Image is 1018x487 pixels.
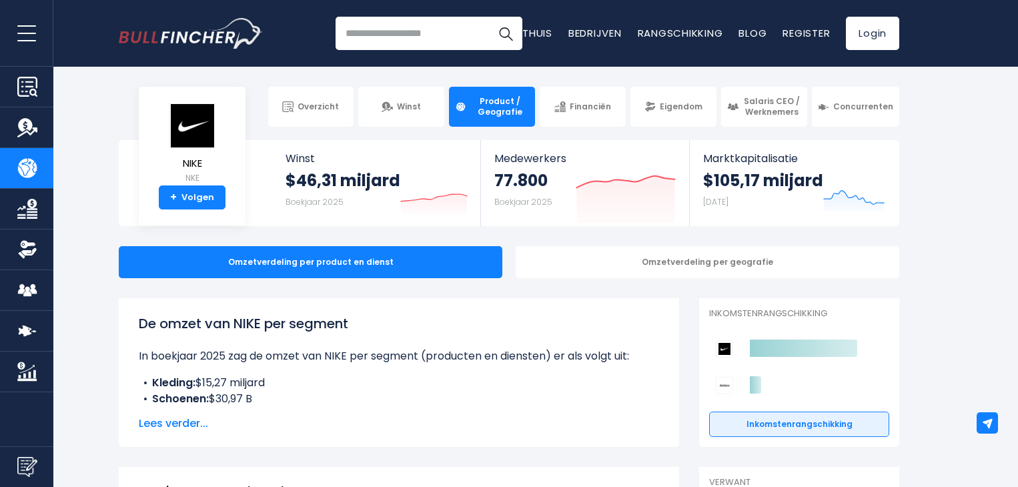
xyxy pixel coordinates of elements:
[183,156,202,170] font: NIKE
[170,189,177,205] font: +
[286,151,315,166] font: Winst
[716,377,733,394] img: Logo van concurrenten van Deckers Outdoor Corporation
[859,26,887,40] font: Login
[358,87,444,127] a: Winst
[494,196,552,207] font: Boekjaar 2025
[783,26,830,40] a: Register
[168,103,216,186] a: NIKE NKE
[630,87,716,127] a: Eigendom
[152,375,195,390] font: Kleding:
[139,416,208,431] font: Lees verder...
[195,375,265,390] font: $15,27 miljard
[478,95,522,117] font: Product / Geografie
[660,101,702,112] font: Eigendom
[489,17,522,50] button: Zoekopdracht
[716,340,733,358] img: NIKE-concurrentenlogo
[139,348,629,364] font: In boekjaar 2025 zag de omzet van NIKE per segment (producten en diensten) er als volgt uit:
[159,185,225,209] a: +Volgen
[185,172,199,183] font: NKE
[286,169,400,191] font: $46,31 miljard
[449,87,535,127] a: Product / Geografie
[568,26,622,40] a: Bedrijven
[494,151,566,166] font: Medewerkers
[272,140,481,226] a: Winst $46,31 miljard Boekjaar 2025
[481,140,688,226] a: Medewerkers 77.800 Boekjaar 2025
[298,101,339,112] font: Overzicht
[721,87,807,127] a: Salaris CEO / Werknemers
[833,101,893,112] font: Concurrenten
[119,18,262,49] a: Ga naar de homepage
[152,391,209,406] font: Schoenen:
[228,256,394,268] font: Omzetverdeling per product en dienst
[17,239,37,260] img: Eigendom
[812,87,899,127] a: Concurrenten
[570,101,611,112] font: Financiën
[738,26,767,40] a: Blog
[746,418,853,430] font: Inkomstenrangschikking
[846,17,899,50] a: Login
[209,391,252,406] font: $30,97 B
[181,191,214,203] font: Volgen
[709,307,827,320] font: Inkomstenrangschikking
[268,87,354,127] a: Overzicht
[638,26,723,40] a: Rangschikking
[690,140,898,226] a: Marktkapitalisatie $105,17 miljard [DATE]
[703,151,798,166] font: Marktkapitalisatie
[709,412,889,437] a: Inkomstenrangschikking
[703,169,823,191] font: $105,17 miljard
[642,256,773,268] font: Omzetverdeling per geografie
[139,314,348,333] font: De omzet van NIKE per segment
[540,87,626,127] a: Financiën
[286,196,344,207] font: Boekjaar 2025
[522,26,552,40] a: Thuis
[494,169,548,191] font: 77.800
[397,101,421,112] font: Winst
[744,95,800,117] font: Salaris CEO / Werknemers
[119,18,263,49] img: Bullfincher-logo
[703,196,728,207] font: [DATE]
